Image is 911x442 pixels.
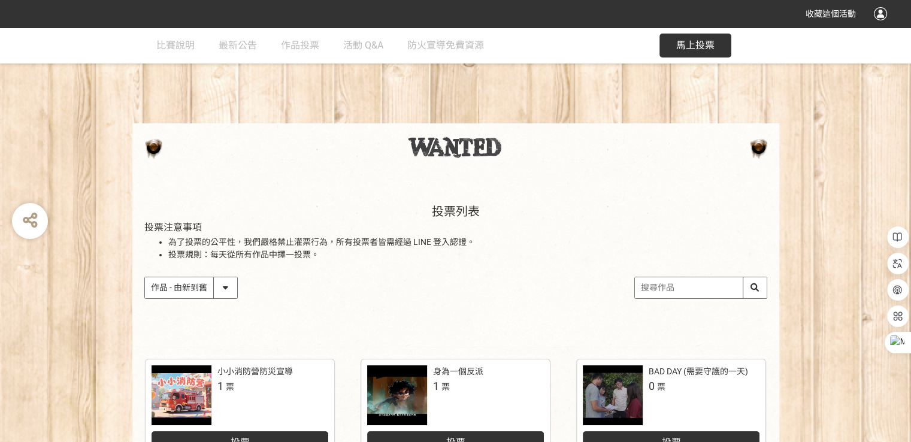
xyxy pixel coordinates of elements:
span: 票 [657,382,665,392]
div: BAD DAY (需要守護的一天) [649,365,748,378]
span: 1 [433,380,439,392]
button: 馬上投票 [659,34,731,57]
span: 票 [441,382,450,392]
span: 0 [649,380,655,392]
span: 收藏這個活動 [806,9,856,19]
a: 活動 Q&A [343,28,383,63]
li: 為了投票的公平性，我們嚴格禁止灌票行為，所有投票者皆需經過 LINE 登入認證。 [168,236,767,249]
h1: 投票列表 [144,204,767,219]
a: 最新公告 [219,28,257,63]
span: 票 [226,382,234,392]
div: 小小消防營防災宣導 [217,365,293,378]
span: 投票注意事項 [144,222,202,233]
div: 身為一個反派 [433,365,483,378]
span: 1 [217,380,223,392]
span: 活動 Q&A [343,40,383,51]
li: 投票規則：每天從所有作品中擇一投票。 [168,249,767,261]
span: 防火宣導免費資源 [407,40,484,51]
span: 馬上投票 [676,40,715,51]
input: 搜尋作品 [635,277,767,298]
a: 作品投票 [281,28,319,63]
span: 作品投票 [281,40,319,51]
span: 比賽說明 [156,40,195,51]
span: 最新公告 [219,40,257,51]
a: 防火宣導免費資源 [407,28,484,63]
a: 比賽說明 [156,28,195,63]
